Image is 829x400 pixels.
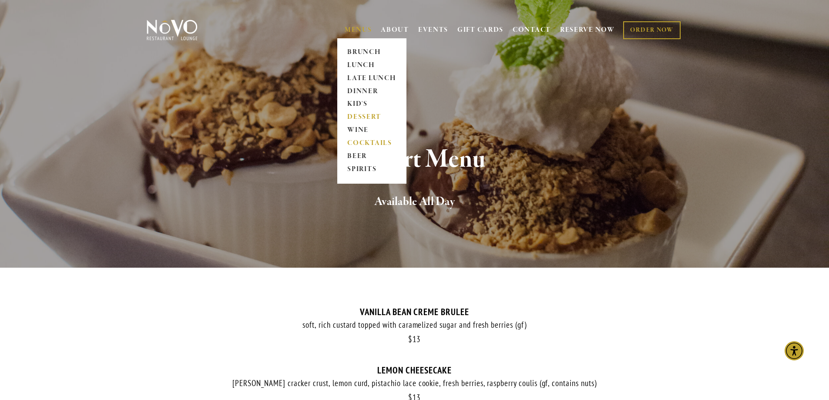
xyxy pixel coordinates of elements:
a: ABOUT [381,26,409,34]
a: COCKTAILS [345,137,399,150]
a: MENUS [345,26,372,34]
a: GIFT CARDS [457,22,503,38]
a: WINE [345,124,399,137]
a: BRUNCH [345,46,399,59]
a: DINNER [345,85,399,98]
a: ORDER NOW [623,21,680,39]
a: BEER [345,150,399,163]
h1: Dessert Menu [161,145,668,174]
a: RESERVE NOW [560,22,615,38]
a: LATE LUNCH [345,72,399,85]
a: LUNCH [345,59,399,72]
a: EVENTS [418,26,448,34]
div: soft, rich custard topped with caramelized sugar and fresh berries (gf) [145,319,685,330]
a: DESSERT [345,111,399,124]
h2: Available All Day [161,193,668,211]
span: $ [408,334,413,344]
div: LEMON CHEESECAKE [145,365,685,376]
a: SPIRITS [345,163,399,176]
div: [PERSON_NAME] cracker crust, lemon curd, pistachio lace cookie, fresh berries, raspberry coulis (... [145,378,685,389]
a: KID'S [345,98,399,111]
div: 13 [145,334,685,344]
div: Accessibility Menu [785,341,804,360]
div: VANILLA BEAN CREME BRULEE [145,306,685,317]
img: Novo Restaurant &amp; Lounge [145,19,199,41]
a: CONTACT [513,22,551,38]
